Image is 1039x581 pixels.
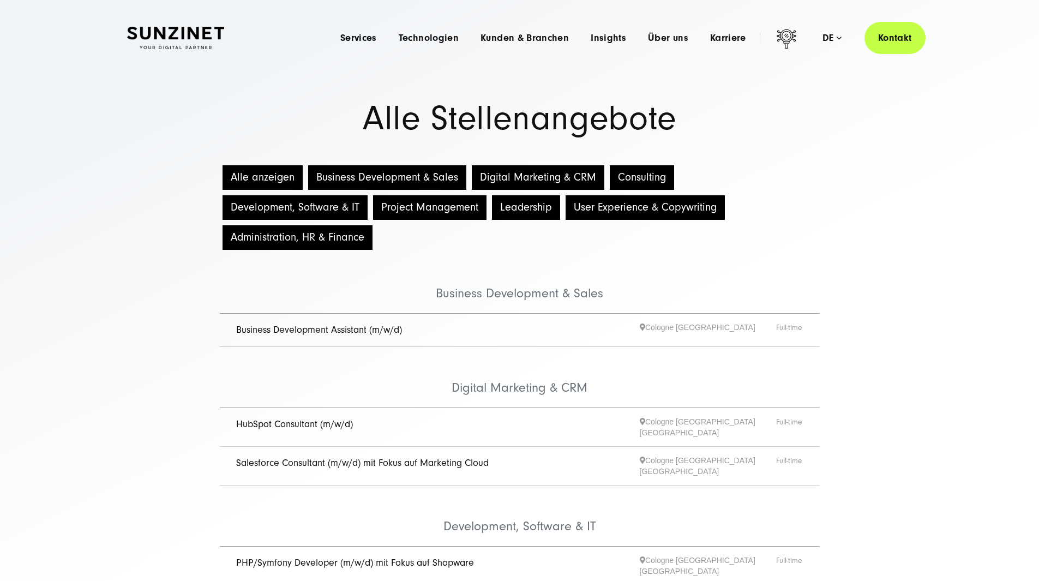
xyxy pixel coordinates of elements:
[236,324,402,336] a: Business Development Assistant (m/w/d)
[640,455,776,477] span: Cologne [GEOGRAPHIC_DATA] [GEOGRAPHIC_DATA]
[223,225,373,250] button: Administration, HR & Finance
[236,557,474,568] a: PHP/Symfony Developer (m/w/d) mit Fokus auf Shopware
[822,33,842,44] div: de
[223,195,368,220] button: Development, Software & IT
[481,33,569,44] a: Kunden & Branchen
[223,165,303,190] button: Alle anzeigen
[236,457,489,469] a: Salesforce Consultant (m/w/d) mit Fokus auf Marketing Cloud
[220,253,820,314] li: Business Development & Sales
[776,416,803,438] span: Full-time
[591,33,626,44] a: Insights
[399,33,459,44] a: Technologien
[640,416,776,438] span: Cologne [GEOGRAPHIC_DATA] [GEOGRAPHIC_DATA]
[776,455,803,477] span: Full-time
[640,555,776,577] span: Cologne [GEOGRAPHIC_DATA] [GEOGRAPHIC_DATA]
[127,27,224,50] img: SUNZINET Full Service Digital Agentur
[566,195,725,220] button: User Experience & Copywriting
[220,347,820,408] li: Digital Marketing & CRM
[492,195,560,220] button: Leadership
[373,195,487,220] button: Project Management
[472,165,604,190] button: Digital Marketing & CRM
[308,165,466,190] button: Business Development & Sales
[340,33,377,44] a: Services
[127,102,912,135] h1: Alle Stellenangebote
[610,165,674,190] button: Consulting
[776,322,803,339] span: Full-time
[648,33,688,44] a: Über uns
[640,322,776,339] span: Cologne [GEOGRAPHIC_DATA]
[710,33,746,44] a: Karriere
[864,22,926,54] a: Kontakt
[220,486,820,547] li: Development, Software & IT
[236,418,353,430] a: HubSpot Consultant (m/w/d)
[776,555,803,577] span: Full-time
